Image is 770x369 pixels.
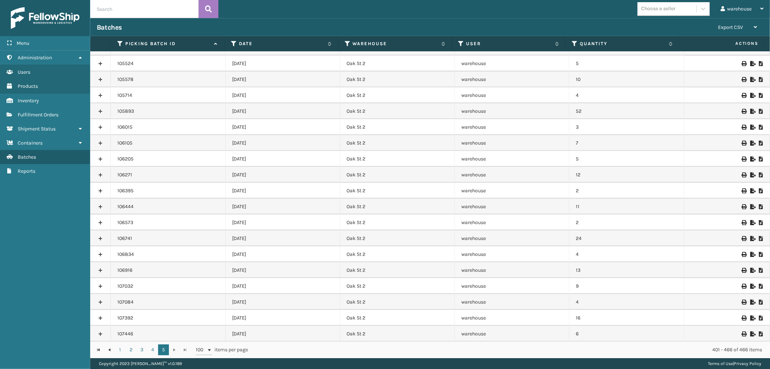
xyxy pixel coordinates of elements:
[18,154,36,160] span: Batches
[226,56,340,72] td: [DATE]
[569,215,684,231] td: 2
[18,140,43,146] span: Containers
[759,252,763,257] i: Print Picklist
[226,103,340,119] td: [DATE]
[759,109,763,114] i: Print Picklist
[741,93,746,98] i: Print Picklist Labels
[569,135,684,151] td: 7
[226,294,340,310] td: [DATE]
[96,347,101,353] span: Go to the first page
[111,119,226,135] td: 106015
[226,72,340,87] td: [DATE]
[569,294,684,310] td: 4
[750,93,754,98] i: Export to .xls
[741,268,746,273] i: Print Picklist Labels
[569,119,684,135] td: 3
[111,56,226,72] td: 105524
[750,188,754,193] i: Export to .xls
[18,83,38,89] span: Products
[569,72,684,87] td: 10
[741,156,746,162] i: Print Picklist Labels
[455,87,570,103] td: warehouse
[759,268,763,273] i: Print Picklist
[759,61,763,66] i: Print Picklist
[759,236,763,241] i: Print Picklist
[258,346,762,353] div: 401 - 466 of 466 items
[455,199,570,215] td: warehouse
[111,183,226,199] td: 106395
[18,69,30,75] span: Users
[569,56,684,72] td: 5
[18,112,58,118] span: Fulfillment Orders
[340,103,455,119] td: Oak St 2
[455,119,570,135] td: warehouse
[741,252,746,257] i: Print Picklist Labels
[455,135,570,151] td: warehouse
[18,126,56,132] span: Shipment Status
[111,199,226,215] td: 106444
[340,56,455,72] td: Oak St 2
[455,231,570,246] td: warehouse
[196,346,206,353] span: 100
[741,331,746,336] i: Print Picklist Labels
[759,316,763,321] i: Print Picklist
[750,268,754,273] i: Export to .xls
[455,151,570,167] td: warehouse
[750,61,754,66] i: Export to .xls
[111,231,226,246] td: 106741
[750,220,754,225] i: Export to .xls
[340,87,455,103] td: Oak St 2
[741,77,746,82] i: Print Picklist Labels
[111,310,226,326] td: 107392
[741,141,746,146] i: Print Picklist Labels
[196,344,248,355] span: items per page
[750,300,754,305] i: Export to .xls
[741,236,746,241] i: Print Picklist Labels
[226,215,340,231] td: [DATE]
[111,215,226,231] td: 106573
[641,5,675,13] div: Choose a seller
[226,326,340,342] td: [DATE]
[126,344,136,355] a: 2
[455,262,570,278] td: warehouse
[708,358,761,369] div: |
[111,72,226,87] td: 105578
[111,167,226,183] td: 106271
[455,294,570,310] td: warehouse
[18,168,35,174] span: Reports
[569,167,684,183] td: 12
[741,61,746,66] i: Print Picklist Labels
[708,361,733,366] a: Terms of Use
[759,77,763,82] i: Print Picklist
[569,278,684,294] td: 9
[353,40,438,47] label: Warehouse
[569,231,684,246] td: 24
[759,331,763,336] i: Print Picklist
[455,326,570,342] td: warehouse
[340,326,455,342] td: Oak St 2
[569,151,684,167] td: 5
[580,40,665,47] label: Quantity
[750,156,754,162] i: Export to .xls
[569,326,684,342] td: 6
[569,87,684,103] td: 4
[97,23,122,32] h3: Batches
[125,40,210,47] label: Picking batch ID
[340,119,455,135] td: Oak St 2
[741,204,746,209] i: Print Picklist Labels
[226,167,340,183] td: [DATE]
[93,344,104,355] a: Go to the first page
[741,188,746,193] i: Print Picklist Labels
[340,183,455,199] td: Oak St 2
[759,141,763,146] i: Print Picklist
[111,151,226,167] td: 106205
[750,316,754,321] i: Export to .xls
[741,284,746,289] i: Print Picklist Labels
[759,156,763,162] i: Print Picklist
[11,7,79,29] img: logo
[734,361,761,366] a: Privacy Policy
[750,77,754,82] i: Export to .xls
[111,87,226,103] td: 105714
[226,87,340,103] td: [DATE]
[455,56,570,72] td: warehouse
